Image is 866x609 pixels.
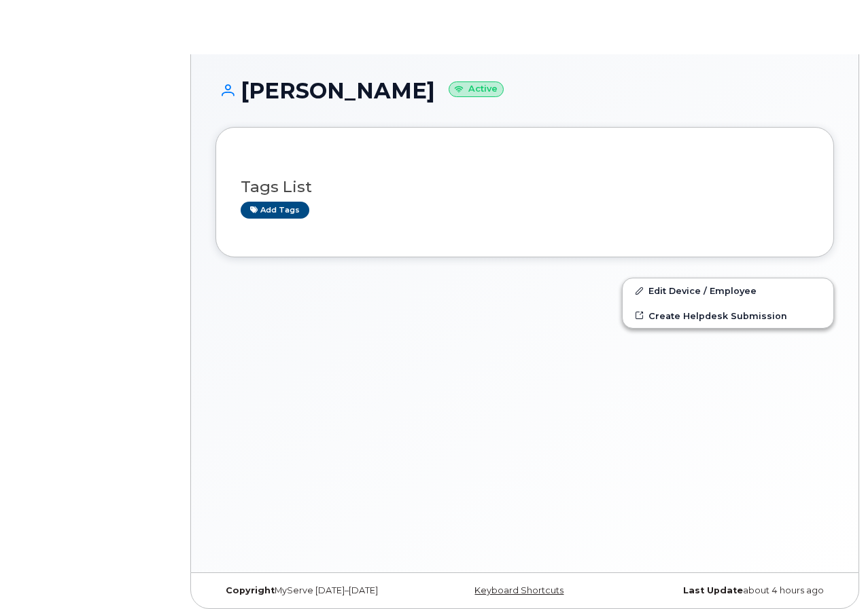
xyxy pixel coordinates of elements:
[215,585,421,596] div: MyServe [DATE]–[DATE]
[215,79,834,103] h1: [PERSON_NAME]
[226,585,275,595] strong: Copyright
[449,81,504,97] small: Active
[623,303,833,328] a: Create Helpdesk Submission
[628,585,834,596] div: about 4 hours ago
[241,202,309,219] a: Add tags
[623,278,833,303] a: Edit Device / Employee
[683,585,743,595] strong: Last Update
[474,585,564,595] a: Keyboard Shortcuts
[241,179,809,196] h3: Tags List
